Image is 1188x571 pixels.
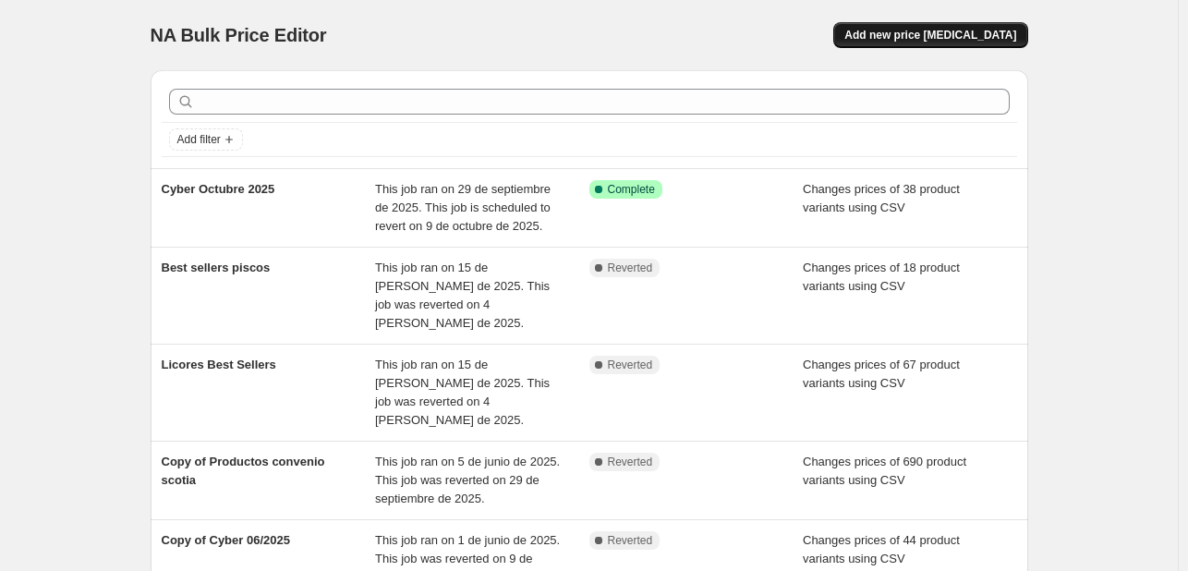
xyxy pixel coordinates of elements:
button: Add filter [169,128,243,151]
span: This job ran on 5 de junio de 2025. This job was reverted on 29 de septiembre de 2025. [375,455,560,505]
span: Complete [608,182,655,197]
span: Changes prices of 44 product variants using CSV [803,533,960,565]
span: Cyber Octubre 2025 [162,182,275,196]
span: Reverted [608,261,653,275]
span: Best sellers piscos [162,261,271,274]
button: Add new price [MEDICAL_DATA] [833,22,1027,48]
span: Changes prices of 18 product variants using CSV [803,261,960,293]
span: This job ran on 29 de septiembre de 2025. This job is scheduled to revert on 9 de octubre de 2025. [375,182,551,233]
span: Reverted [608,358,653,372]
span: Copy of Productos convenio scotia [162,455,325,487]
span: Add new price [MEDICAL_DATA] [844,28,1016,43]
span: Reverted [608,455,653,469]
span: Changes prices of 38 product variants using CSV [803,182,960,214]
span: Reverted [608,533,653,548]
span: Licores Best Sellers [162,358,276,371]
span: This job ran on 15 de [PERSON_NAME] de 2025. This job was reverted on 4 [PERSON_NAME] de 2025. [375,358,550,427]
span: Copy of Cyber 06/2025 [162,533,290,547]
span: Changes prices of 690 product variants using CSV [803,455,966,487]
span: Add filter [177,132,221,147]
span: NA Bulk Price Editor [151,25,327,45]
span: Changes prices of 67 product variants using CSV [803,358,960,390]
span: This job ran on 15 de [PERSON_NAME] de 2025. This job was reverted on 4 [PERSON_NAME] de 2025. [375,261,550,330]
